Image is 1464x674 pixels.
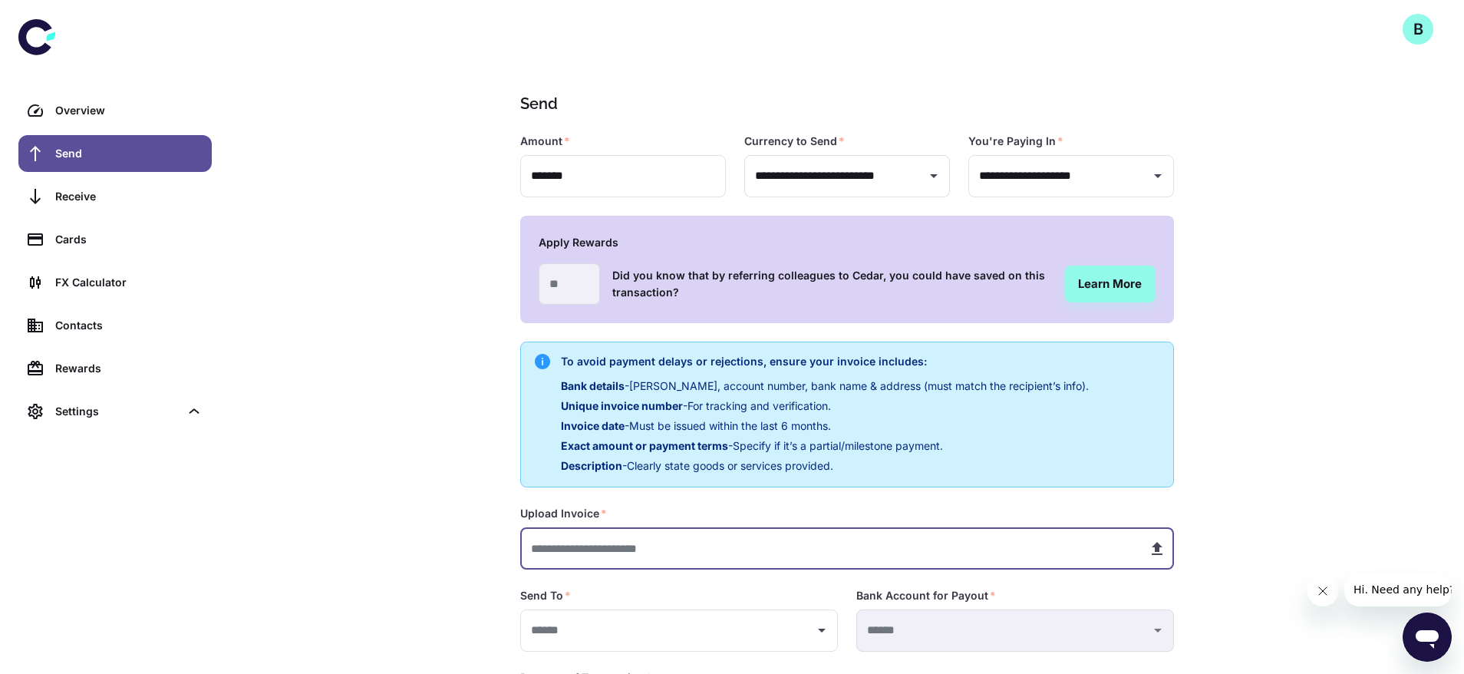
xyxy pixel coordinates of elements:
a: Send [18,135,212,172]
div: Contacts [55,317,203,334]
span: Invoice date [561,419,625,432]
p: - For tracking and verification. [561,398,1089,415]
span: Exact amount or payment terms [561,439,728,452]
button: Open [811,619,833,641]
label: Send To [520,588,571,603]
button: Open [923,165,945,187]
span: Hi. Need any help? [9,11,110,23]
button: Open [1147,165,1169,187]
a: Contacts [18,307,212,344]
a: Cards [18,221,212,258]
div: Overview [55,102,203,119]
a: Overview [18,92,212,129]
a: FX Calculator [18,264,212,301]
p: - Clearly state goods or services provided. [561,458,1089,474]
a: Receive [18,178,212,215]
div: Rewards [55,360,203,377]
span: Bank details [561,379,625,392]
div: Settings [18,393,212,430]
a: Learn More [1065,266,1156,302]
div: Receive [55,188,203,205]
button: B [1403,14,1433,45]
h6: To avoid payment delays or rejections, ensure your invoice includes: [561,353,1089,370]
h6: Did you know that by referring colleagues to Cedar, you could have saved on this transaction? [612,267,1053,301]
label: Amount [520,134,570,149]
label: Upload Invoice [520,506,607,521]
div: Cards [55,231,203,248]
span: Description [561,459,622,472]
label: You're Paying In [968,134,1063,149]
p: - [PERSON_NAME], account number, bank name & address (must match the recipient’s info). [561,378,1089,395]
div: Send [55,145,203,162]
h1: Send [520,92,1168,115]
span: Unique invoice number [561,399,683,412]
a: Rewards [18,350,212,387]
iframe: Message from company [1344,573,1452,606]
iframe: Close message [1307,576,1338,606]
iframe: Button to launch messaging window [1403,613,1452,662]
h6: Apply Rewards [539,234,1156,251]
div: FX Calculator [55,274,203,291]
div: Settings [55,403,180,420]
p: - Must be issued within the last 6 months. [561,418,1089,434]
label: Bank Account for Payout [856,588,996,603]
label: Currency to Send [744,134,845,149]
p: - Specify if it’s a partial/milestone payment. [561,438,1089,454]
